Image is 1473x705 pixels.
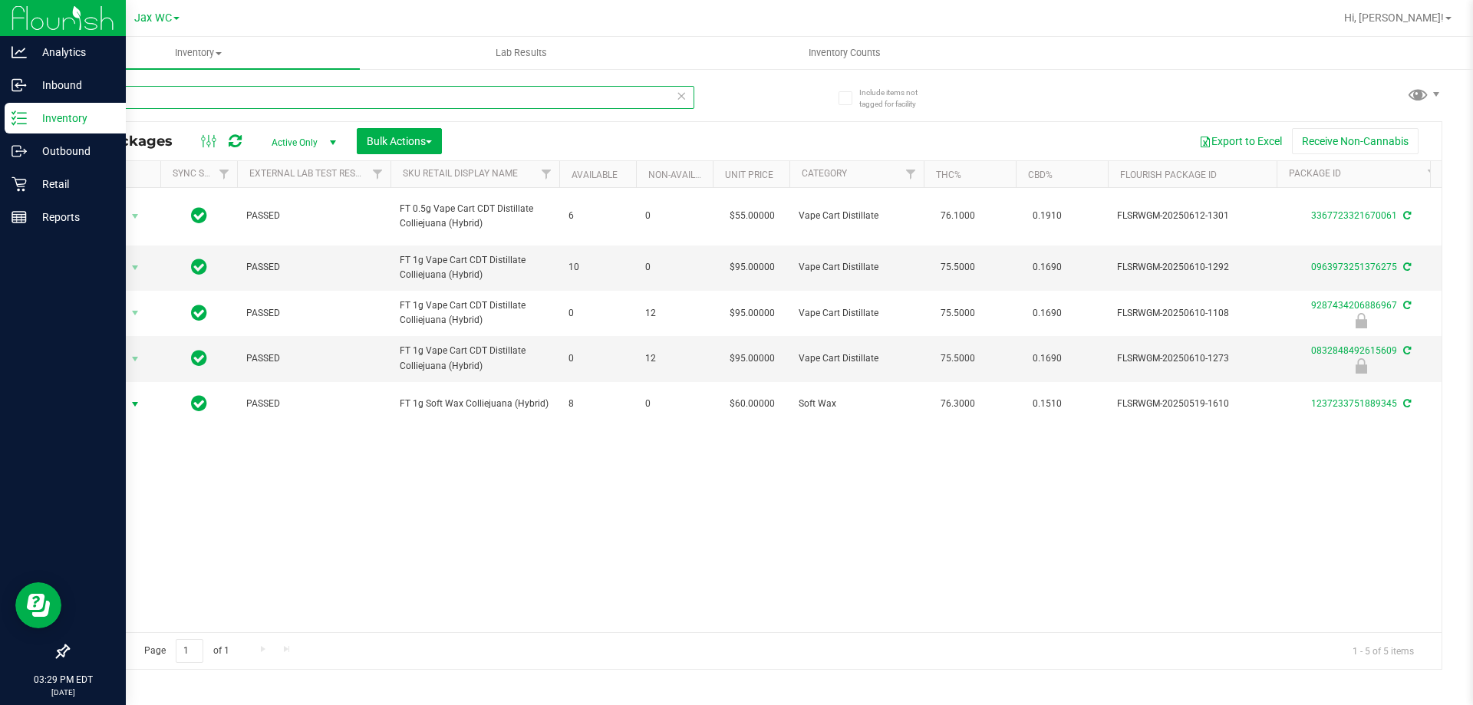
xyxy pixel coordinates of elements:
a: 9287434206886967 [1311,300,1397,311]
a: Sku Retail Display Name [403,168,518,179]
span: 12 [645,306,704,321]
iframe: Resource center [15,582,61,628]
a: Filter [1420,161,1445,187]
span: FLSRWGM-20250610-1292 [1117,260,1267,275]
p: Retail [27,175,119,193]
span: 10 [568,260,627,275]
span: 75.5000 [933,302,983,324]
a: THC% [936,170,961,180]
span: All Packages [80,133,188,150]
span: Lab Results [475,46,568,60]
span: select [126,206,145,227]
span: 0 [645,260,704,275]
span: 75.5000 [933,348,983,370]
a: Unit Price [725,170,773,180]
a: Sync Status [173,168,232,179]
a: Inventory Counts [683,37,1006,69]
p: 03:29 PM EDT [7,673,119,687]
span: Vape Cart Distillate [799,209,914,223]
span: 76.1000 [933,205,983,227]
inline-svg: Retail [12,176,27,192]
span: FLSRWGM-20250610-1108 [1117,306,1267,321]
span: $60.00000 [722,393,783,415]
span: In Sync [191,393,207,414]
button: Bulk Actions [357,128,442,154]
span: select [126,257,145,278]
span: Hi, [PERSON_NAME]! [1344,12,1444,24]
span: select [126,302,145,324]
div: Newly Received [1274,358,1448,374]
a: Filter [212,161,237,187]
span: $55.00000 [722,205,783,227]
a: Non-Available [648,170,717,180]
span: Clear [676,86,687,106]
a: 0963973251376275 [1311,262,1397,272]
a: Package ID [1289,168,1341,179]
a: Lab Results [360,37,683,69]
span: 8 [568,397,627,411]
span: Sync from Compliance System [1401,398,1411,409]
inline-svg: Inbound [12,77,27,93]
span: Vape Cart Distillate [799,306,914,321]
span: PASSED [246,397,381,411]
a: CBD% [1028,170,1053,180]
p: Inventory [27,109,119,127]
p: Analytics [27,43,119,61]
span: Sync from Compliance System [1401,262,1411,272]
p: [DATE] [7,687,119,698]
inline-svg: Outbound [12,143,27,159]
span: FLSRWGM-20250612-1301 [1117,209,1267,223]
span: $95.00000 [722,348,783,370]
span: Sync from Compliance System [1401,345,1411,356]
inline-svg: Analytics [12,44,27,60]
span: Jax WC [134,12,172,25]
span: 0 [568,306,627,321]
span: In Sync [191,302,207,324]
span: FT 1g Vape Cart CDT Distillate Colliejuana (Hybrid) [400,344,550,373]
span: PASSED [246,306,381,321]
span: In Sync [191,256,207,278]
a: 1237233751889345 [1311,398,1397,409]
span: $95.00000 [722,256,783,278]
span: 0.1690 [1025,302,1069,324]
a: Available [572,170,618,180]
span: Vape Cart Distillate [799,260,914,275]
p: Inbound [27,76,119,94]
span: In Sync [191,205,207,226]
span: 76.3000 [933,393,983,415]
span: PASSED [246,209,381,223]
a: 0832848492615609 [1311,345,1397,356]
span: 0.1690 [1025,256,1069,278]
a: Filter [534,161,559,187]
span: Inventory Counts [788,46,901,60]
span: 12 [645,351,704,366]
div: Newly Received [1274,313,1448,328]
span: Vape Cart Distillate [799,351,914,366]
span: 0.1510 [1025,393,1069,415]
span: Sync from Compliance System [1401,300,1411,311]
a: Category [802,168,847,179]
a: 3367723321670061 [1311,210,1397,221]
span: Bulk Actions [367,135,432,147]
inline-svg: Reports [12,209,27,225]
span: 0.1910 [1025,205,1069,227]
a: Filter [898,161,924,187]
span: In Sync [191,348,207,369]
span: FT 1g Soft Wax Colliejuana (Hybrid) [400,397,550,411]
a: Inventory [37,37,360,69]
span: 0.1690 [1025,348,1069,370]
span: PASSED [246,260,381,275]
span: Soft Wax [799,397,914,411]
inline-svg: Inventory [12,110,27,126]
span: FLSRWGM-20250519-1610 [1117,397,1267,411]
span: Page of 1 [131,639,242,663]
span: select [126,394,145,415]
a: Filter [365,161,390,187]
span: 6 [568,209,627,223]
a: Flourish Package ID [1120,170,1217,180]
span: 0 [645,209,704,223]
span: FT 1g Vape Cart CDT Distillate Colliejuana (Hybrid) [400,253,550,282]
input: Search Package ID, Item Name, SKU, Lot or Part Number... [68,86,694,109]
a: External Lab Test Result [249,168,370,179]
span: PASSED [246,351,381,366]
